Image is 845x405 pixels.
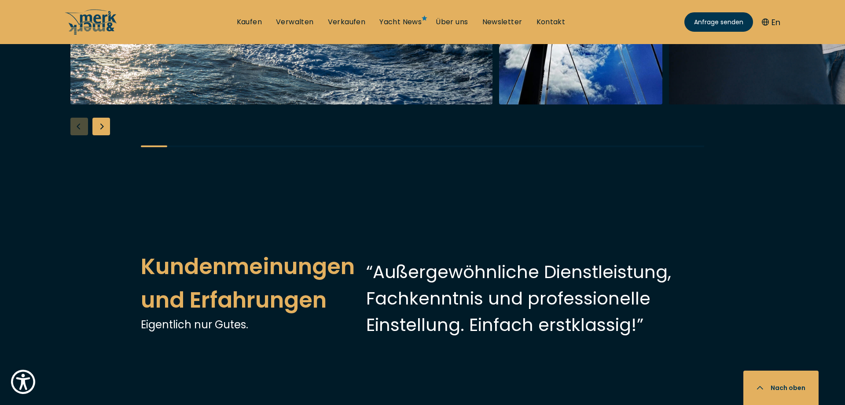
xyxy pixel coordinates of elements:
[141,317,366,332] p: Eigentlich nur Gutes.
[237,17,262,27] a: Kaufen
[743,371,819,405] button: Nach oben
[694,18,743,27] span: Anfrage senden
[536,17,566,27] a: Kontakt
[92,118,110,135] div: Next slide
[328,17,366,27] a: Verkaufen
[684,12,753,32] a: Anfrage senden
[276,17,314,27] a: Verwalten
[141,250,366,317] h2: Kundenmeinungen und Erfahrungen
[379,17,422,27] a: Yacht News
[436,17,468,27] a: Über uns
[9,368,37,396] button: Show Accessibility Preferences
[366,259,704,338] p: “ Außergewöhnliche Dienstleistung, Fachkenntnis und professionelle Einstellung. Einfach erstklass...
[482,17,522,27] a: Newsletter
[762,16,780,28] button: En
